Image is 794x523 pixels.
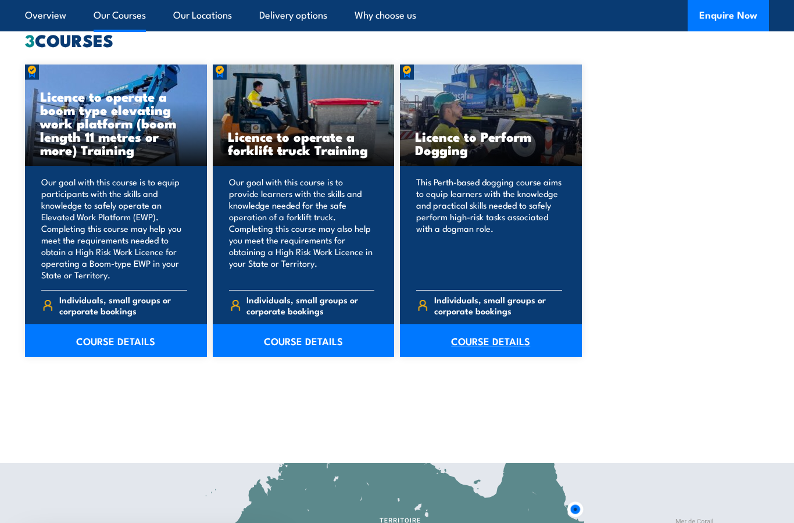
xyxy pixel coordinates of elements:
a: COURSE DETAILS [25,324,207,357]
span: Individuals, small groups or corporate bookings [246,294,374,316]
strong: 3 [25,27,35,53]
h3: Licence to operate a forklift truck Training [228,130,380,156]
p: Our goal with this course is to equip participants with the skills and knowledge to safely operat... [41,176,187,281]
h2: COURSES [25,32,769,48]
a: COURSE DETAILS [400,324,582,357]
h3: Licence to operate a boom type elevating work platform (boom length 11 metres or more) Training [40,89,192,156]
span: Individuals, small groups or corporate bookings [59,294,187,316]
a: COURSE DETAILS [213,324,395,357]
p: This Perth-based dogging course aims to equip learners with the knowledge and practical skills ne... [416,176,562,281]
h3: Licence to Perform Dogging [415,130,567,156]
p: Our goal with this course is to provide learners with the skills and knowledge needed for the saf... [229,176,375,281]
span: Individuals, small groups or corporate bookings [434,294,562,316]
